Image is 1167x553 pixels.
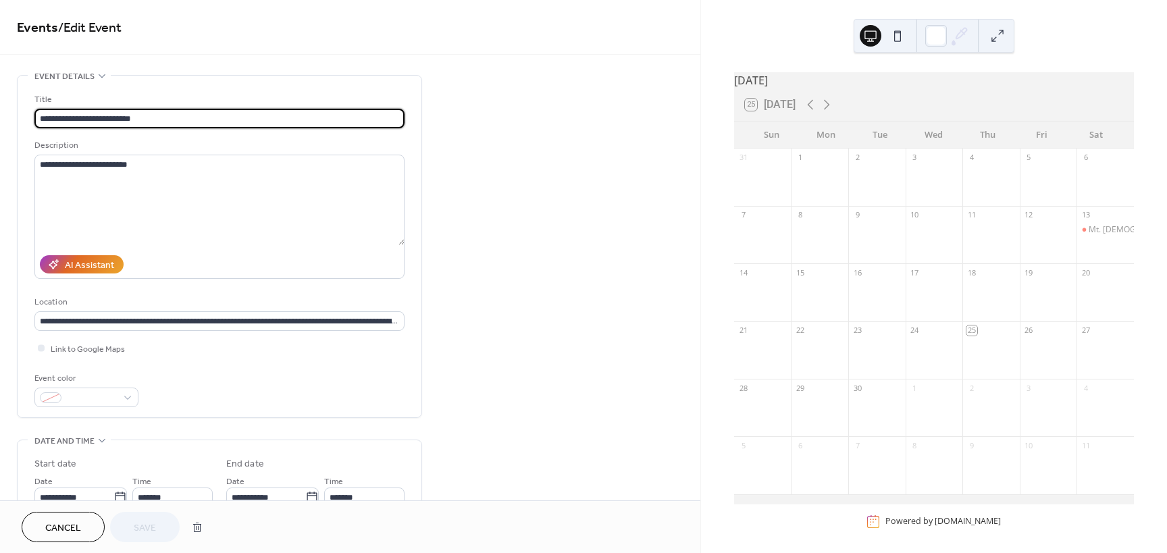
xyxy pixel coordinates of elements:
span: Event details [34,70,95,84]
div: 14 [738,267,748,278]
div: 15 [795,267,805,278]
span: / Edit Event [58,15,122,41]
div: 11 [966,210,977,220]
span: Time [324,475,343,489]
div: End date [226,457,264,471]
div: 1 [795,153,805,163]
div: 2 [966,383,977,393]
div: Mt. Zion Baptist Church [1077,224,1134,236]
span: Time [132,475,151,489]
div: 26 [1024,325,1034,336]
div: 1 [910,383,920,393]
span: Date [34,475,53,489]
div: Start date [34,457,76,471]
div: 5 [738,440,748,450]
div: 8 [910,440,920,450]
div: 3 [910,153,920,163]
div: Thu [961,122,1015,149]
div: 8 [795,210,805,220]
div: 29 [795,383,805,393]
div: Event color [34,371,136,386]
div: 10 [1024,440,1034,450]
div: 28 [738,383,748,393]
div: 10 [910,210,920,220]
div: 7 [738,210,748,220]
div: 13 [1081,210,1091,220]
div: Powered by [885,516,1001,527]
div: Mon [799,122,853,149]
div: Fri [1015,122,1069,149]
a: [DOMAIN_NAME] [935,516,1001,527]
div: Wed [907,122,961,149]
div: AI Assistant [65,259,114,273]
div: Sat [1069,122,1123,149]
div: 18 [966,267,977,278]
span: Date and time [34,434,95,448]
div: Description [34,138,402,153]
div: 20 [1081,267,1091,278]
span: Date [226,475,244,489]
div: 30 [852,383,862,393]
div: 7 [852,440,862,450]
a: Events [17,15,58,41]
div: Title [34,93,402,107]
div: 27 [1081,325,1091,336]
div: 16 [852,267,862,278]
div: 23 [852,325,862,336]
div: 19 [1024,267,1034,278]
div: 22 [795,325,805,336]
div: 9 [966,440,977,450]
div: 24 [910,325,920,336]
div: [DATE] [734,72,1134,88]
div: 2 [852,153,862,163]
div: Sun [745,122,799,149]
div: 3 [1024,383,1034,393]
div: 12 [1024,210,1034,220]
div: 11 [1081,440,1091,450]
div: 21 [738,325,748,336]
div: 4 [1081,383,1091,393]
div: Tue [853,122,907,149]
div: 5 [1024,153,1034,163]
div: 4 [966,153,977,163]
div: Location [34,295,402,309]
div: 31 [738,153,748,163]
div: 17 [910,267,920,278]
div: 9 [852,210,862,220]
div: 6 [795,440,805,450]
button: Cancel [22,512,105,542]
div: 25 [966,325,977,336]
span: Cancel [45,521,81,535]
div: 6 [1081,153,1091,163]
button: AI Assistant [40,255,124,273]
span: Link to Google Maps [51,342,125,357]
